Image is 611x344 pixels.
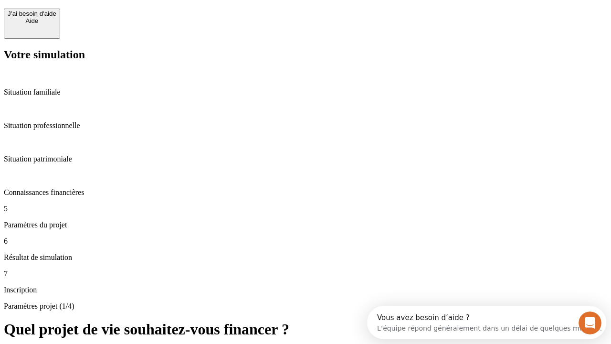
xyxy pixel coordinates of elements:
[4,4,263,30] div: Ouvrir le Messenger Intercom
[4,9,60,39] button: J’ai besoin d'aideAide
[8,10,56,17] div: J’ai besoin d'aide
[4,121,607,130] p: Situation professionnelle
[4,237,607,246] p: 6
[4,221,607,229] p: Paramètres du projet
[10,8,235,16] div: Vous avez besoin d’aide ?
[4,302,607,311] p: Paramètres projet (1/4)
[4,88,607,97] p: Situation familiale
[4,253,607,262] p: Résultat de simulation
[4,48,607,61] h2: Votre simulation
[4,155,607,163] p: Situation patrimoniale
[4,204,607,213] p: 5
[4,188,607,197] p: Connaissances financières
[367,306,606,339] iframe: Intercom live chat discovery launcher
[4,269,607,278] p: 7
[8,17,56,24] div: Aide
[579,312,601,334] iframe: Intercom live chat
[10,16,235,26] div: L’équipe répond généralement dans un délai de quelques minutes.
[4,321,607,338] h1: Quel projet de vie souhaitez-vous financer ?
[4,286,607,294] p: Inscription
